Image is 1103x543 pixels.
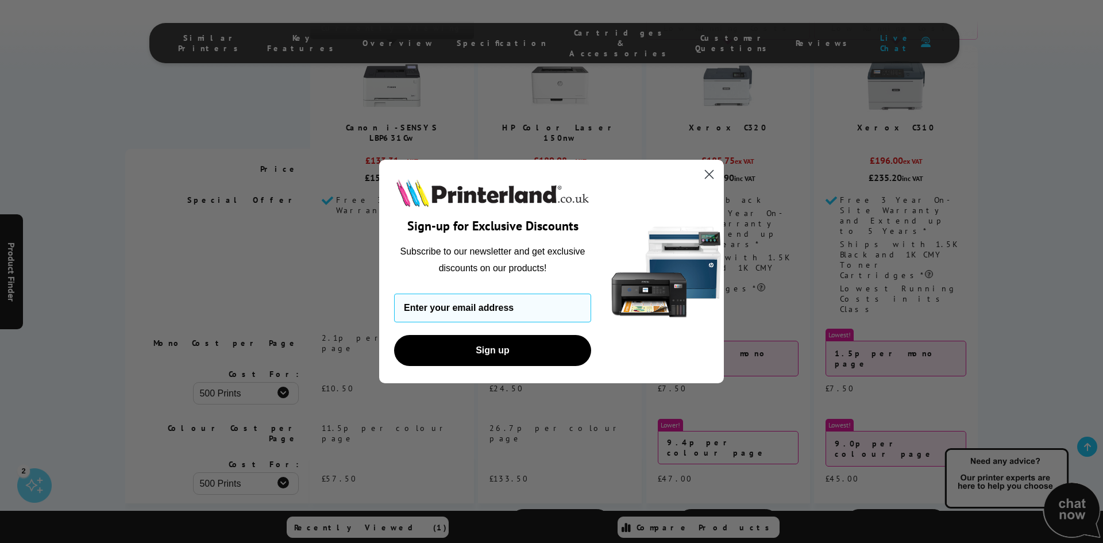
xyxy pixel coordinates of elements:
span: Subscribe to our newsletter and get exclusive discounts on our products! [400,247,585,272]
img: Printerland.co.uk [394,177,591,209]
button: Close dialog [699,164,719,184]
span: Sign-up for Exclusive Discounts [407,218,579,234]
input: Enter your email address [394,294,591,322]
img: 5290a21f-4df8-4860-95f4-ea1e8d0e8904.png [609,160,724,383]
button: Sign up [394,335,591,366]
